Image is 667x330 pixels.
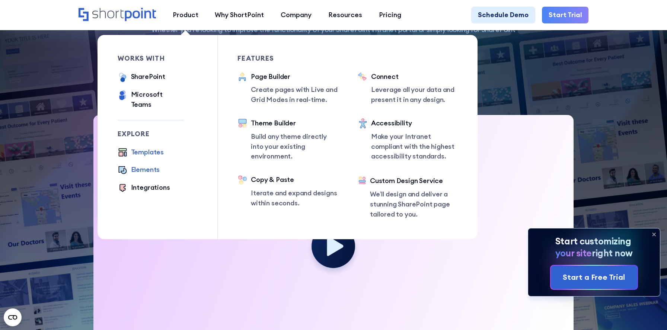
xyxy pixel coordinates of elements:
p: We’ll design and deliver a stunning SharePoint page tailored to you. [370,189,458,220]
div: Theme Builder [251,118,338,128]
div: Resources [328,10,362,20]
a: Custom Design ServiceWe’ll design and deliver a stunning SharePoint page tailored to you. [358,176,458,220]
div: Copy & Paste [251,175,338,185]
a: Product [164,7,207,23]
a: Why ShortPoint [207,7,272,23]
div: Microsoft Teams [131,90,184,110]
div: Connect [371,72,458,82]
p: Make your Intranet compliant with the highest accessibility standards. [371,132,458,162]
div: Accessibility [371,118,458,128]
a: Copy & PasteIterate and expand designs within seconds. [237,175,338,208]
div: Integrations [131,183,170,193]
a: Page BuilderCreate pages with Live and Grid Modes in real-time. [237,72,338,105]
button: Open CMP widget [4,308,22,326]
a: Integrations [118,183,170,194]
a: Microsoft Teams [118,90,184,110]
p: Create pages with Live and Grid Modes in real-time. [251,85,338,105]
p: Build any theme directly into your existing environment. [251,132,338,162]
a: Elements [118,165,160,176]
div: Elements [131,165,160,175]
div: Page Builder [251,72,338,82]
div: Product [173,10,198,20]
a: Home [79,8,156,22]
div: SharePoint [131,72,165,82]
a: Company [272,7,320,23]
div: Start a Free Trial [563,272,625,283]
div: works with [118,55,184,62]
p: Iterate and expand designs within seconds. [251,188,338,208]
div: Features [237,55,338,62]
div: Pricing [379,10,401,20]
div: Explore [118,131,184,137]
iframe: Chat Widget [630,294,667,330]
a: Templates [118,147,164,158]
a: ConnectLeverage all your data and present it in any design. [358,72,458,105]
a: Theme BuilderBuild any theme directly into your existing environment. [237,118,338,161]
a: Resources [320,7,371,23]
div: Custom Design Service [370,176,458,186]
a: Start Trial [542,7,589,23]
a: Schedule Demo [471,7,535,23]
a: AccessibilityMake your Intranet compliant with the highest accessibility standards. [358,118,458,163]
p: Leverage all your data and present it in any design. [371,85,458,105]
div: Why ShortPoint [215,10,264,20]
a: Pricing [370,7,409,23]
a: Start a Free Trial [551,266,637,289]
div: Templates [131,147,164,157]
div: Company [281,10,312,20]
a: SharePoint [118,72,165,83]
